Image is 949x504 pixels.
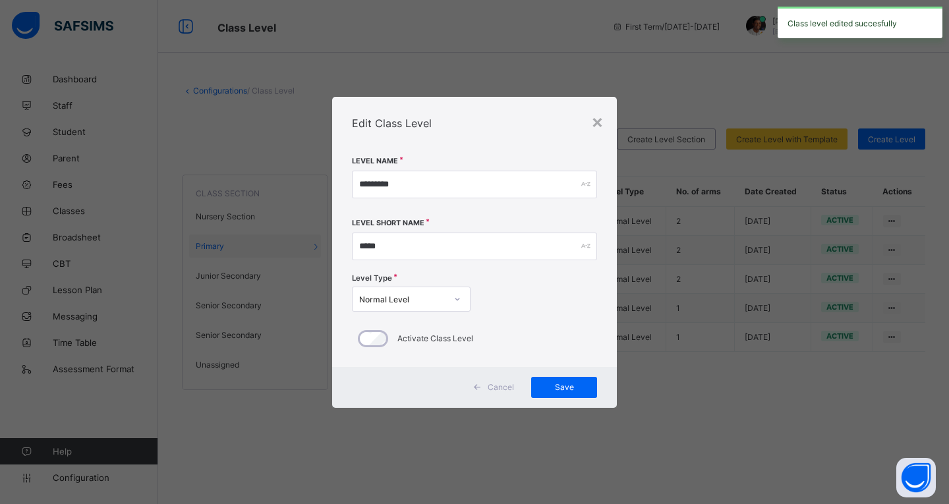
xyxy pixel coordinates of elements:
[352,219,424,227] label: Level Short Name
[352,273,392,283] span: Level Type
[352,117,432,130] span: Edit Class Level
[359,294,446,304] div: Normal Level
[591,110,604,132] div: ×
[352,157,398,165] label: Level Name
[896,458,936,497] button: Open asap
[488,382,514,392] span: Cancel
[778,7,942,38] div: Class level edited succesfully
[541,382,587,392] span: Save
[397,333,473,343] label: Activate Class Level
